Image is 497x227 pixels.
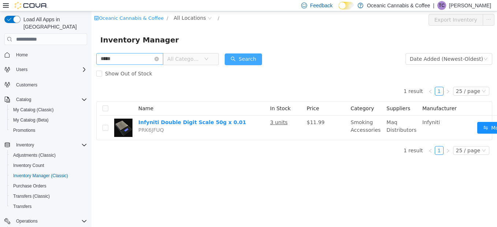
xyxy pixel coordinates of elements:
span: Inventory Count [13,163,44,168]
button: Catalog [13,95,34,104]
span: Infyniti [331,108,348,114]
span: Manufacturer [331,94,365,100]
a: 1 [344,76,352,84]
span: Inventory [13,141,87,149]
a: Inventory Count [10,161,47,170]
button: icon: ellipsis [391,3,403,14]
li: Next Page [352,135,361,144]
span: Inventory Manager (Classic) [13,173,68,179]
button: Operations [1,216,90,226]
button: Export Inventory [337,3,392,14]
span: Show Out of Stock [11,59,64,65]
button: Promotions [7,125,90,135]
i: icon: down [113,45,117,51]
div: Date Added (Newest-Oldest) [318,42,392,53]
span: Transfers (Classic) [13,193,50,199]
a: icon: shopOceanic Cannabis & Coffee [3,4,72,10]
span: Promotions [10,126,87,135]
a: Home [13,51,31,59]
span: Inventory Count [10,161,87,170]
span: Inventory [16,142,34,148]
span: Load All Apps in [GEOGRAPHIC_DATA] [20,16,87,30]
button: icon: swapMove [386,111,419,122]
i: icon: left [337,137,341,142]
span: Operations [13,217,87,226]
span: Home [13,50,87,59]
span: Category [259,94,283,100]
span: TC [439,1,445,10]
div: Thomas Clarke [437,1,446,10]
button: Inventory [1,140,90,150]
span: PRK6JFUQ [47,116,72,122]
span: Transfers [10,202,87,211]
button: Transfers [7,201,90,212]
span: Catalog [16,97,31,103]
span: Price [215,94,228,100]
span: / [75,4,76,10]
a: My Catalog (Classic) [10,105,57,114]
a: Transfers [10,202,34,211]
i: icon: down [390,137,395,142]
td: Smoking Accessories [256,104,292,129]
span: My Catalog (Beta) [13,117,49,123]
span: Adjustments (Classic) [13,152,56,158]
button: My Catalog (Beta) [7,115,90,125]
li: 1 [343,75,352,84]
span: Purchase Orders [13,183,46,189]
a: Promotions [10,126,38,135]
img: Cova [15,2,48,9]
a: Inventory Manager (Classic) [10,171,71,180]
i: icon: right [354,137,359,142]
div: 25 / page [365,135,389,143]
button: My Catalog (Classic) [7,105,90,115]
input: Dark Mode [339,2,354,10]
button: Customers [1,79,90,90]
span: In Stock [179,94,199,100]
button: icon: searchSearch [133,42,171,54]
span: / [126,4,128,10]
div: 25 / page [365,76,389,84]
span: Transfers (Classic) [10,192,87,201]
span: Users [13,65,87,74]
span: Customers [13,80,87,89]
i: icon: right [354,78,359,82]
button: Inventory Count [7,160,90,171]
a: Infyniti Double Digit Scale 50g x 0.01 [47,108,155,114]
i: icon: down [392,45,396,51]
li: Previous Page [335,135,343,144]
button: Adjustments (Classic) [7,150,90,160]
button: Users [1,64,90,75]
p: Oceanic Cannabis & Coffee [367,1,430,10]
span: My Catalog (Classic) [13,107,54,113]
button: Inventory [13,141,37,149]
i: icon: left [337,78,341,82]
a: Purchase Orders [10,182,49,190]
button: Purchase Orders [7,181,90,191]
li: Next Page [352,75,361,84]
a: My Catalog (Beta) [10,116,52,124]
a: Adjustments (Classic) [10,151,59,160]
span: Inventory Manager (Classic) [10,171,87,180]
li: Previous Page [335,75,343,84]
button: Inventory Manager (Classic) [7,171,90,181]
span: Suppliers [295,94,319,100]
span: Transfers [13,204,31,209]
button: Catalog [1,94,90,105]
span: Maq Distributors [295,108,325,122]
span: Catalog [13,95,87,104]
li: 1 result [312,135,332,144]
span: Promotions [13,127,35,133]
span: All Locations [82,3,115,11]
li: 1 result [312,75,332,84]
span: Feedback [310,2,332,9]
span: Operations [16,218,38,224]
span: My Catalog (Classic) [10,105,87,114]
i: icon: close-circle [63,45,67,50]
span: Purchase Orders [10,182,87,190]
i: icon: shop [3,4,7,9]
span: Inventory Manager [9,23,92,34]
p: [PERSON_NAME] [449,1,491,10]
span: Home [16,52,28,58]
button: Users [13,65,30,74]
span: Customers [16,82,37,88]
